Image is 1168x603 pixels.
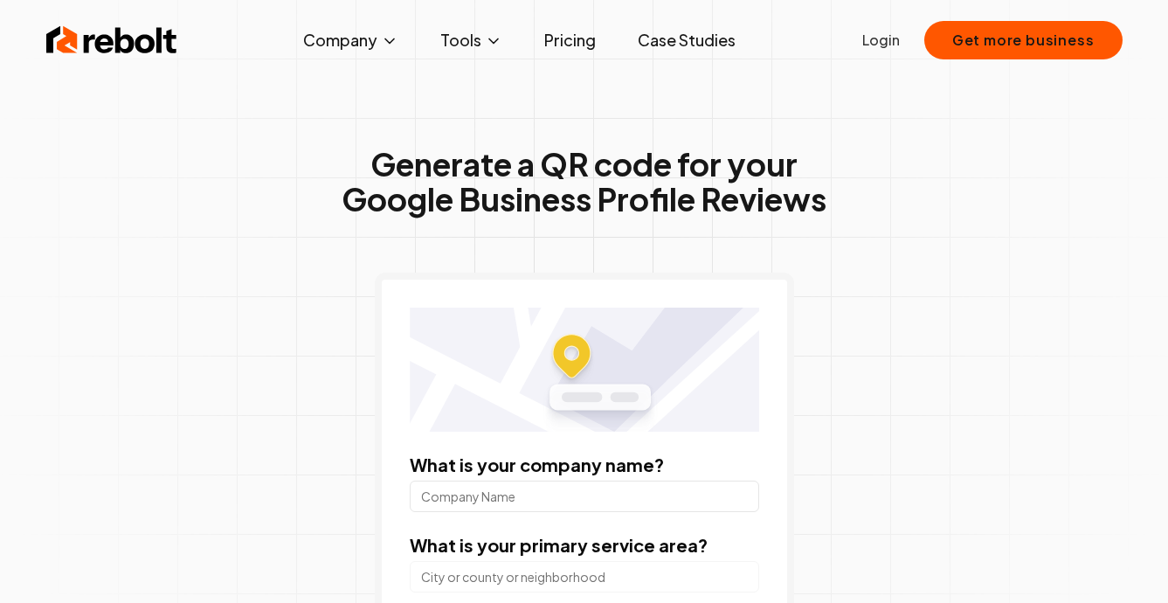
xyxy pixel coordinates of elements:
[410,481,759,512] input: Company Name
[862,30,900,51] a: Login
[426,23,516,58] button: Tools
[342,147,826,217] h1: Generate a QR code for your Google Business Profile Reviews
[46,23,177,58] img: Rebolt Logo
[530,23,610,58] a: Pricing
[624,23,750,58] a: Case Studies
[289,23,412,58] button: Company
[410,534,708,556] label: What is your primary service area?
[924,21,1123,59] button: Get more business
[410,308,759,432] img: Location map
[410,454,664,475] label: What is your company name?
[410,561,759,593] input: City or county or neighborhood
